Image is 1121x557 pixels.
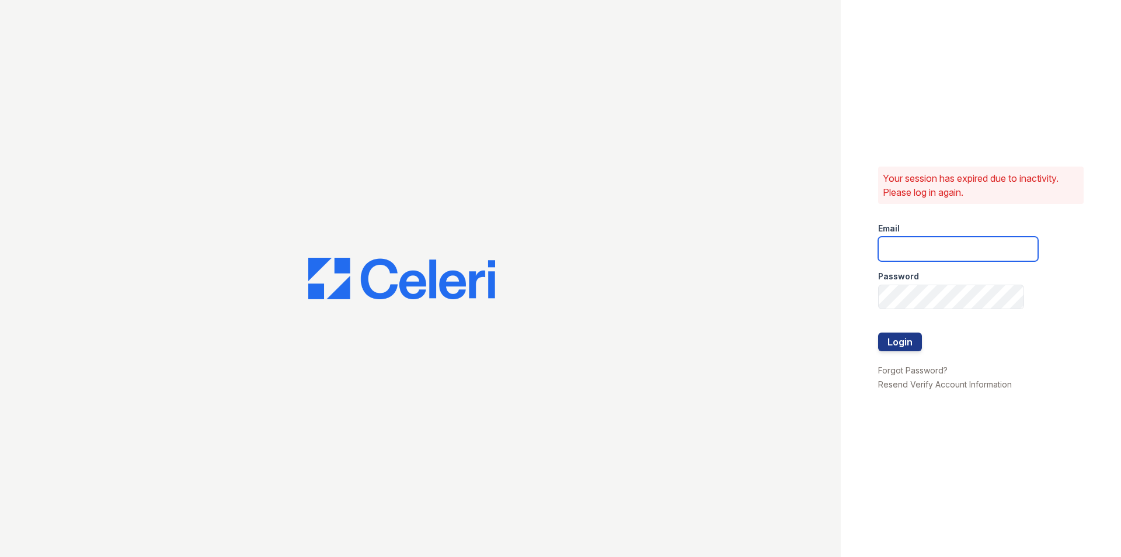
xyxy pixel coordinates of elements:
p: Your session has expired due to inactivity. Please log in again. [883,171,1079,199]
a: Resend Verify Account Information [878,379,1012,389]
label: Password [878,271,919,282]
a: Forgot Password? [878,365,948,375]
label: Email [878,223,900,234]
img: CE_Logo_Blue-a8612792a0a2168367f1c8372b55b34899dd931a85d93a1a3d3e32e68fde9ad4.png [308,258,495,300]
button: Login [878,333,922,351]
